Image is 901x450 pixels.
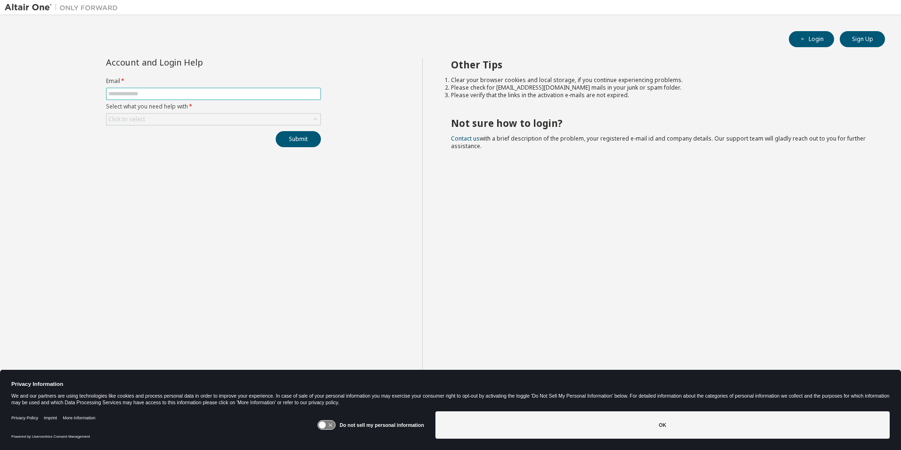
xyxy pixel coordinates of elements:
h2: Other Tips [451,58,868,71]
li: Please check for [EMAIL_ADDRESS][DOMAIN_NAME] mails in your junk or spam folder. [451,84,868,92]
label: Select what you need help with [106,103,321,110]
label: Email [106,77,321,85]
li: Clear your browser cookies and local storage, if you continue experiencing problems. [451,76,868,84]
img: Altair One [5,3,123,12]
h2: Not sure how to login? [451,117,868,129]
span: with a brief description of the problem, your registered e-mail id and company details. Our suppo... [451,134,866,150]
div: Account and Login Help [106,58,278,66]
button: Login [789,31,834,47]
div: Click to select [106,114,320,125]
a: Contact us [451,134,480,142]
button: Submit [276,131,321,147]
li: Please verify that the links in the activation e-mails are not expired. [451,92,868,99]
button: Sign Up [840,31,885,47]
div: Click to select [108,116,145,123]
